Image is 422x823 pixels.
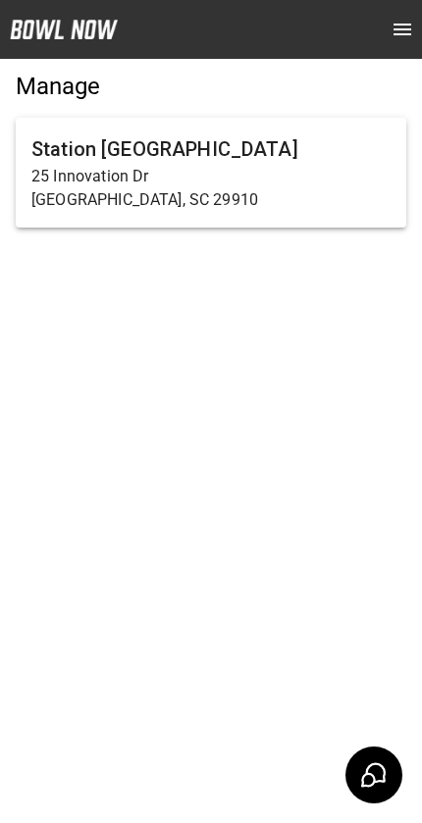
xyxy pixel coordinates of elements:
[16,71,406,102] h5: Manage
[31,165,391,188] p: 25 Innovation Dr
[31,133,391,165] h6: Station [GEOGRAPHIC_DATA]
[31,188,391,212] p: [GEOGRAPHIC_DATA], SC 29910
[383,10,422,49] button: open drawer
[10,20,118,39] img: logo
